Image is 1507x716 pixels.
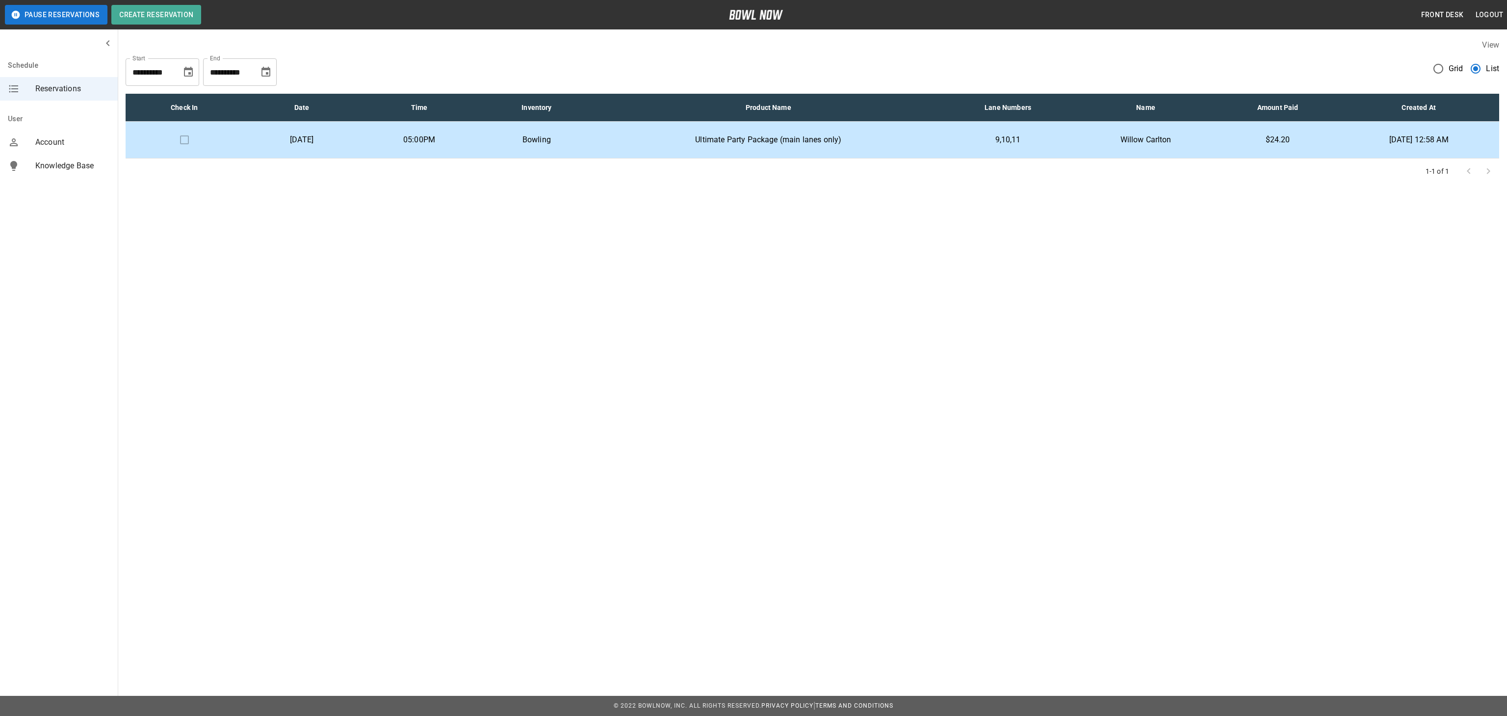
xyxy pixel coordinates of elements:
[35,83,110,95] span: Reservations
[1486,63,1499,75] span: List
[243,94,360,122] th: Date
[5,5,107,25] button: Pause Reservations
[596,94,941,122] th: Product Name
[1074,94,1217,122] th: Name
[1082,134,1209,146] p: Willow Carlton
[1449,63,1463,75] span: Grid
[486,134,587,146] p: Bowling
[251,134,352,146] p: [DATE]
[1472,6,1507,24] button: Logout
[478,94,595,122] th: Inventory
[949,134,1066,146] p: 9,10,11
[1338,94,1499,122] th: Created At
[35,160,110,172] span: Knowledge Base
[729,10,783,20] img: logo
[111,5,201,25] button: Create Reservation
[603,134,934,146] p: Ultimate Party Package (main lanes only)
[179,62,198,82] button: Choose date, selected date is Sep 21, 2025
[1346,134,1491,146] p: [DATE] 12:58 AM
[256,62,276,82] button: Choose date, selected date is Oct 21, 2025
[368,134,470,146] p: 05:00PM
[1217,94,1338,122] th: Amount Paid
[941,94,1074,122] th: Lane Numbers
[361,94,478,122] th: Time
[1417,6,1468,24] button: Front Desk
[761,702,813,709] a: Privacy Policy
[1225,134,1330,146] p: $24.20
[35,136,110,148] span: Account
[126,94,243,122] th: Check In
[1426,166,1449,176] p: 1-1 of 1
[1482,40,1499,50] label: View
[815,702,893,709] a: Terms and Conditions
[614,702,761,709] span: © 2022 BowlNow, Inc. All Rights Reserved.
